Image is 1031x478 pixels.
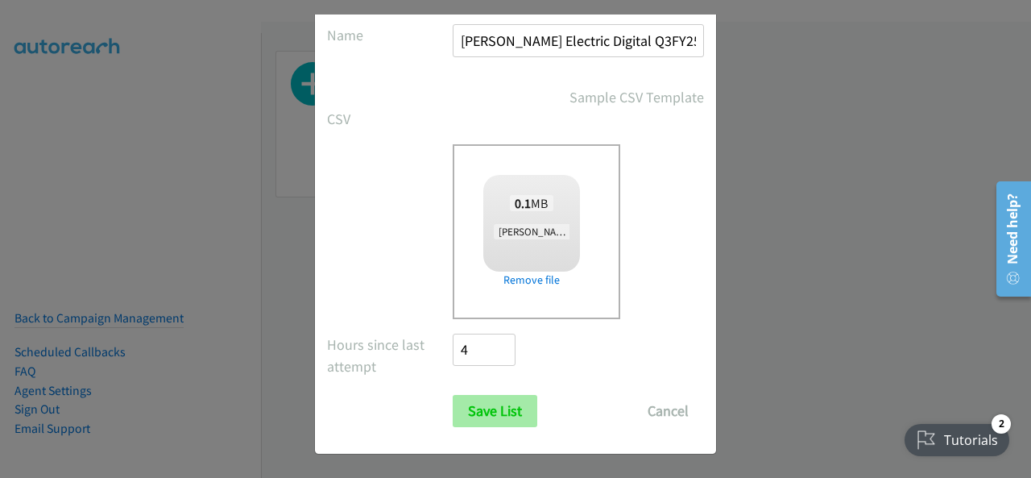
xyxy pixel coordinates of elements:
[632,395,704,427] button: Cancel
[569,86,704,108] a: Sample CSV Template
[453,395,537,427] input: Save List
[985,175,1031,303] iframe: Resource Center
[327,24,453,46] label: Name
[483,272,580,289] a: Remove file
[494,224,829,239] span: [PERSON_NAME] + [PERSON_NAME] Electric Digital Q3FY25 RM AirSeT C.csv
[327,108,453,130] label: CSV
[515,195,531,211] strong: 0.1
[895,408,1019,466] iframe: Checklist
[327,334,453,377] label: Hours since last attempt
[510,195,553,211] span: MB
